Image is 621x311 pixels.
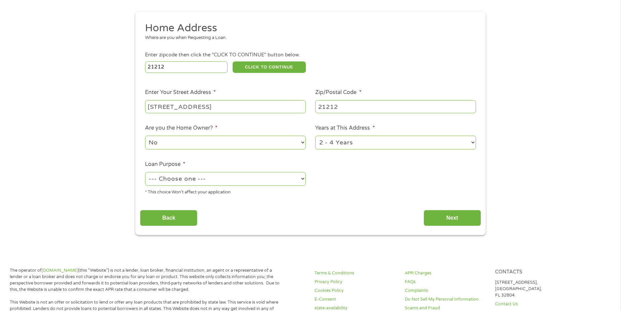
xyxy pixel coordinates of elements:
div: Enter zipcode then click the "CLICK TO CONTINUE" button below. [145,51,476,59]
input: Back [140,210,197,226]
button: CLICK TO CONTINUE [233,61,306,73]
label: Are you the Home Owner? [145,125,218,132]
div: Where are you when Requesting a Loan. [145,35,471,41]
input: Enter Zipcode (e.g 01510) [145,61,228,73]
a: Terms & Conditions [315,270,396,276]
label: Enter Your Street Address [145,89,216,96]
label: Loan Purpose [145,161,185,168]
a: Privacy Policy [315,279,396,285]
label: Years at This Address [315,125,375,132]
a: Contact Us [495,301,577,307]
a: FAQs [405,279,487,285]
a: Complaints [405,287,487,294]
a: Do Not Sell My Personal Information [405,296,487,303]
h2: Home Address [145,21,471,35]
a: Cookies Policy [315,287,396,294]
h4: Contacts [495,269,577,275]
p: [STREET_ADDRESS], [GEOGRAPHIC_DATA], FL 32804. [495,279,577,299]
a: APR Charges [405,270,487,276]
label: Zip/Postal Code [315,89,361,96]
input: 1 Main Street [145,100,306,113]
a: E-Consent [315,296,396,303]
p: The operator of (this “Website”) is not a lender, loan broker, financial institution, an agent or... [10,267,280,293]
a: [DOMAIN_NAME] [42,268,78,273]
input: Next [424,210,481,226]
div: * This choice Won’t affect your application [145,187,306,196]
